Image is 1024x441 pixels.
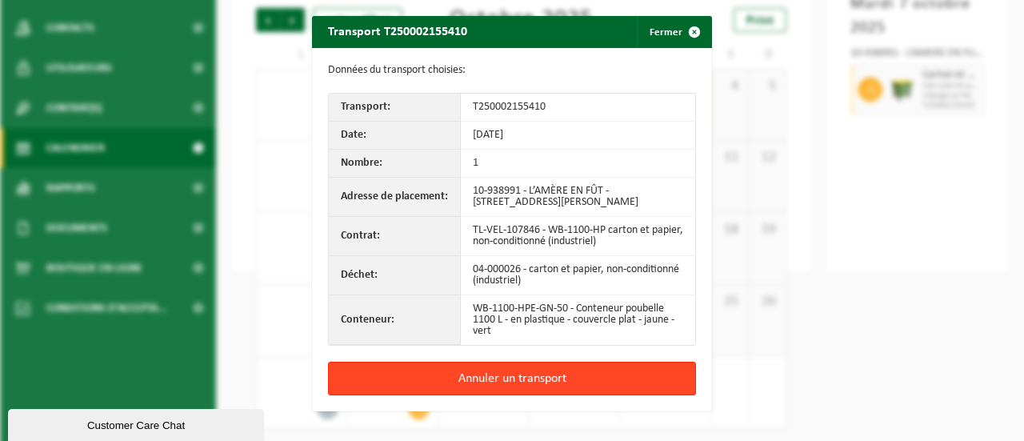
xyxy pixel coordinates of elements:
td: T250002155410 [461,94,695,122]
button: Annuler un transport [328,362,696,395]
td: 1 [461,150,695,178]
th: Déchet: [329,256,461,295]
p: Données du transport choisies: [328,64,696,77]
th: Contrat: [329,217,461,256]
td: 10-938991 - L’AMÈRE EN FÛT - [STREET_ADDRESS][PERSON_NAME] [461,178,695,217]
iframe: chat widget [8,406,267,441]
button: Fermer [637,16,710,48]
h2: Transport T250002155410 [312,16,483,46]
th: Conteneur: [329,295,461,345]
th: Transport: [329,94,461,122]
td: 04-000026 - carton et papier, non-conditionné (industriel) [461,256,695,295]
th: Nombre: [329,150,461,178]
td: WB-1100-HPE-GN-50 - Conteneur poubelle 1100 L - en plastique - couvercle plat - jaune - vert [461,295,695,345]
td: [DATE] [461,122,695,150]
th: Adresse de placement: [329,178,461,217]
th: Date: [329,122,461,150]
td: TL-VEL-107846 - WB-1100-HP carton et papier, non-conditionné (industriel) [461,217,695,256]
